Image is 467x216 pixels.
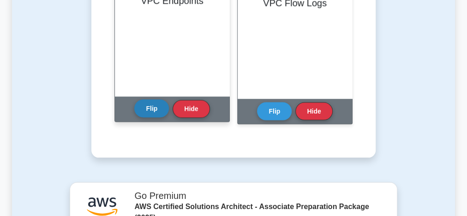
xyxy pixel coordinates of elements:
[134,100,169,118] button: Flip
[295,102,332,120] button: Hide
[257,102,292,120] button: Flip
[173,100,210,118] button: Hide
